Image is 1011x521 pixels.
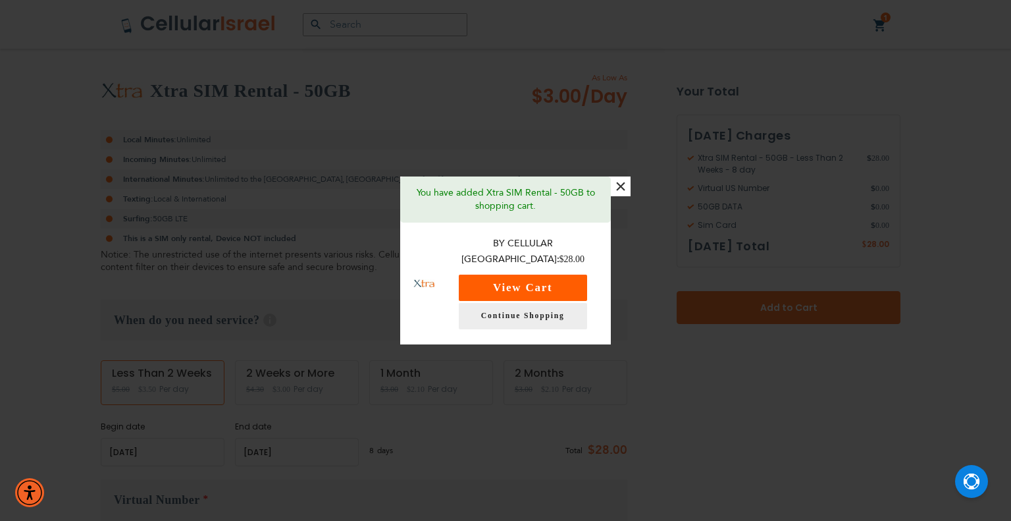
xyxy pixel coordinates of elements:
button: × [611,177,631,196]
p: By Cellular [GEOGRAPHIC_DATA]: [448,236,598,268]
button: View Cart [459,275,587,301]
span: $28.00 [559,254,585,264]
div: Accessibility Menu [15,478,44,507]
a: Continue Shopping [459,303,587,329]
p: You have added Xtra SIM Rental - 50GB to shopping cart. [410,186,601,213]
